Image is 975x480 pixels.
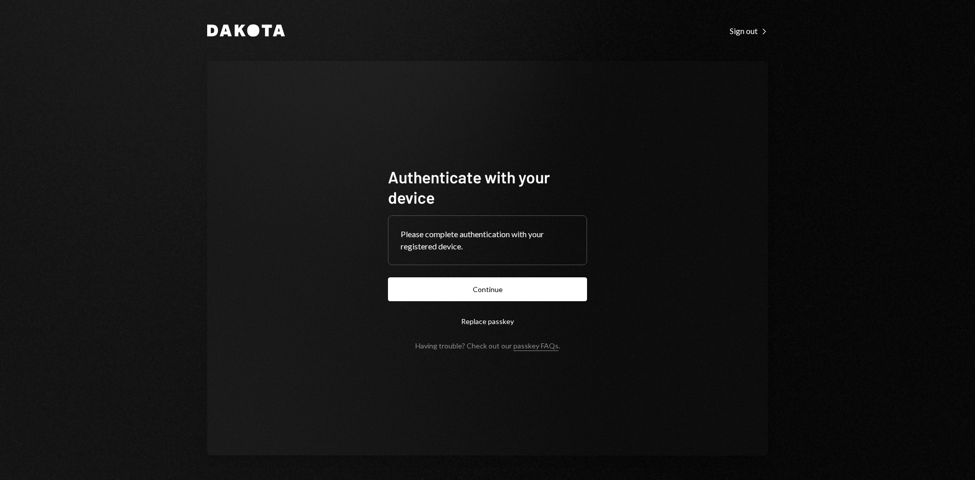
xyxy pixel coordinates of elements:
[388,309,587,333] button: Replace passkey
[388,167,587,207] h1: Authenticate with your device
[388,277,587,301] button: Continue
[415,341,560,350] div: Having trouble? Check out our .
[513,341,559,351] a: passkey FAQs
[401,228,574,252] div: Please complete authentication with your registered device.
[730,26,768,36] div: Sign out
[730,25,768,36] a: Sign out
